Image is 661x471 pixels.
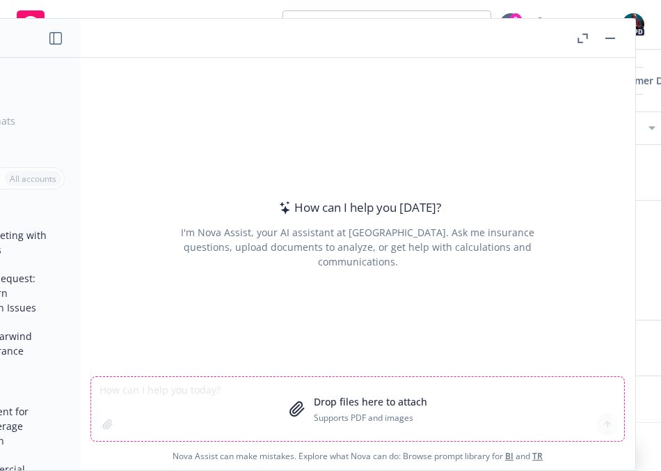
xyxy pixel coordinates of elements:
div: How can I help you [DATE]? [275,199,441,217]
span: View accounts as producer... [294,17,428,32]
a: BI [505,450,513,462]
img: photo [622,13,644,36]
a: Accounts [11,5,108,44]
a: Switch app [590,10,618,38]
p: All accounts [10,173,56,185]
div: I'm Nova Assist, your AI assistant at [GEOGRAPHIC_DATA]. Ask me insurance questions, upload docum... [162,225,553,269]
p: Drop files here to attach [314,394,427,409]
div: 2 [509,13,522,26]
p: Supports PDF and images [314,412,427,424]
a: TR [532,450,543,462]
button: View accounts as producer... [282,10,491,38]
span: Nova Assist can make mistakes. Explore what Nova can do: Browse prompt library for and [86,442,630,470]
a: Report a Bug [526,10,554,38]
a: Search [558,10,586,38]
